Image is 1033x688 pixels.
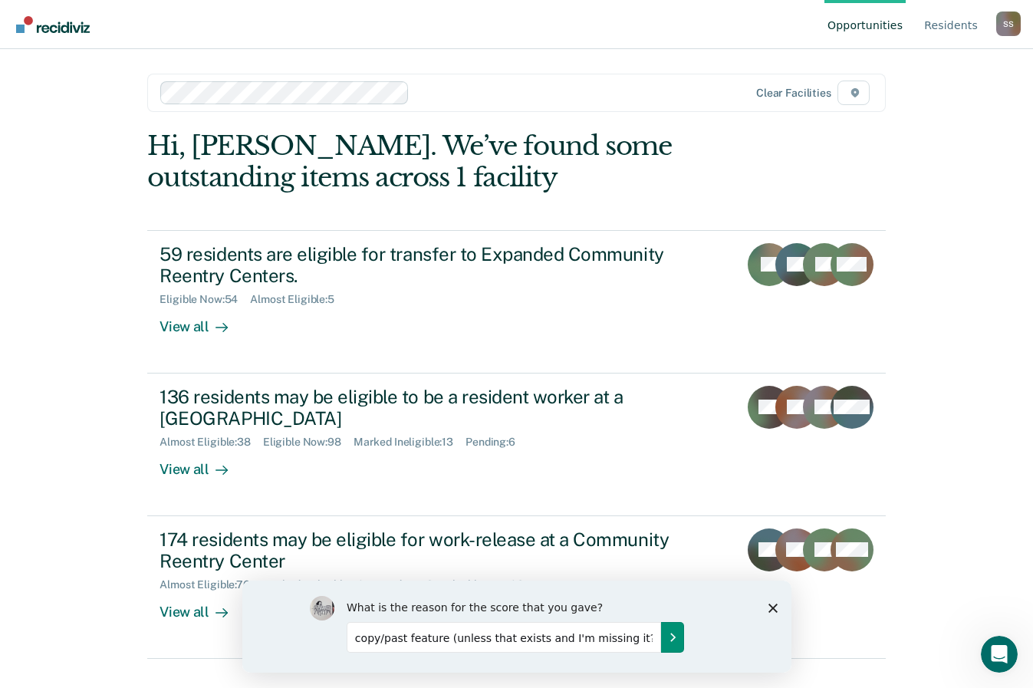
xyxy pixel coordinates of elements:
div: Marked Ineligible : 59 [262,578,377,591]
div: Pending : 43 [377,578,446,591]
div: Almost Eligible : 5 [250,293,347,306]
div: Marked Ineligible : 13 [354,436,466,449]
a: 59 residents are eligible for transfer to Expanded Community Reentry Centers.Eligible Now:54Almos... [147,230,885,374]
div: Clear facilities [756,87,831,100]
img: Recidiviz [16,16,90,33]
div: Eligible Now : 54 [160,293,250,306]
a: 174 residents may be eligible for work-release at a Community Reentry CenterAlmost Eligible:76Mar... [147,516,885,659]
iframe: Survey by Kim from Recidiviz [242,581,791,673]
div: 59 residents are eligible for transfer to Expanded Community Reentry Centers. [160,243,698,288]
div: Almost Eligible : 76 [160,578,262,591]
div: Hi, [PERSON_NAME]. We’ve found some outstanding items across 1 facility [147,130,738,193]
div: S S [996,12,1021,36]
div: View all [160,591,245,621]
div: 174 residents may be eligible for work-release at a Community Reentry Center [160,528,698,573]
div: Pending : 6 [466,436,528,449]
div: 136 residents may be eligible to be a resident worker at a [GEOGRAPHIC_DATA] [160,386,698,430]
iframe: Intercom live chat [981,636,1018,673]
div: View all [160,449,245,479]
div: Eligible Now : 98 [446,578,536,591]
div: View all [160,306,245,336]
div: Almost Eligible : 38 [160,436,263,449]
button: Profile dropdown button [996,12,1021,36]
div: Eligible Now : 98 [263,436,354,449]
a: 136 residents may be eligible to be a resident worker at a [GEOGRAPHIC_DATA]Almost Eligible:38Eli... [147,374,885,516]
